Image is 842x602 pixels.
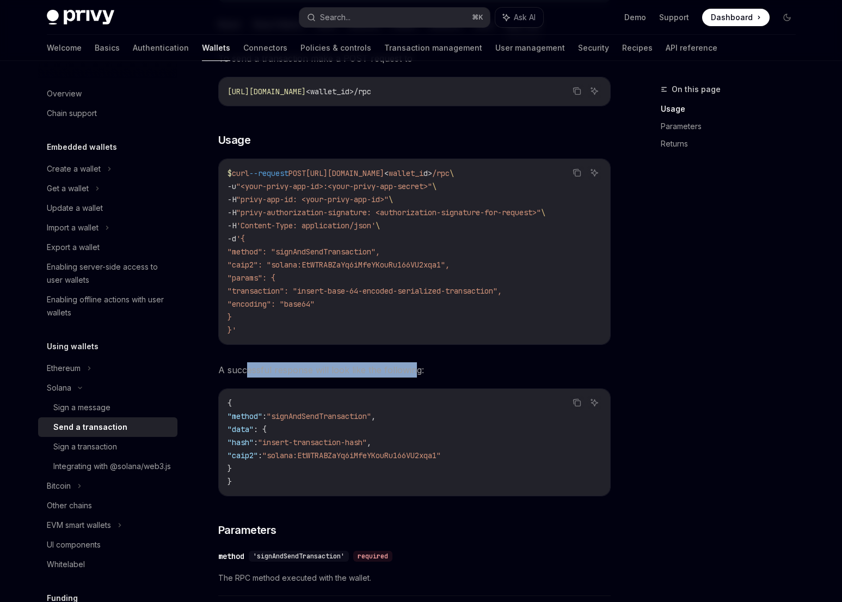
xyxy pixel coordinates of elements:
span: \ [376,221,380,230]
a: Authentication [133,35,189,61]
span: "method" [228,411,262,421]
span: $ [228,168,232,178]
a: User management [495,35,565,61]
div: Get a wallet [47,182,89,195]
span: } [228,464,232,473]
span: [URL][DOMAIN_NAME] [228,87,306,96]
a: Welcome [47,35,82,61]
span: "solana:EtWTRABZaYq6iMfeYKouRu166VU2xqa1" [262,451,441,460]
a: Support [659,12,689,23]
a: Send a transaction [38,417,177,437]
span: { [228,398,232,408]
a: Recipes [622,35,653,61]
span: , [367,437,371,447]
a: UI components [38,535,177,555]
span: Parameters [218,522,276,538]
span: } [228,312,232,322]
div: Create a wallet [47,162,101,175]
button: Ask AI [587,166,601,180]
div: Overview [47,87,82,100]
span: '{ [236,234,245,244]
div: method [218,551,244,562]
span: \ [541,208,545,217]
span: > [428,168,432,178]
span: /rpc [432,168,450,178]
a: Export a wallet [38,238,177,257]
span: "<your-privy-app-id>:<your-privy-app-secret>" [236,181,432,191]
span: : [254,437,258,447]
span: The RPC method executed with the wallet. [218,571,611,585]
span: 'Content-Type: application/json' [236,221,376,230]
span: "transaction": "insert-base-64-encoded-serialized-transaction", [228,286,502,296]
div: Import a wallet [47,221,99,234]
span: : [262,411,267,421]
div: Export a wallet [47,241,100,254]
button: Copy the contents from the code block [570,396,584,410]
a: Enabling server-side access to user wallets [38,257,177,290]
a: Parameters [661,118,804,135]
a: Usage [661,100,804,118]
div: Bitcoin [47,479,71,492]
span: : { [254,424,267,434]
div: Send a transaction [53,421,127,434]
span: "encoding": "base64" [228,299,315,309]
a: Sign a message [38,398,177,417]
span: Ask AI [514,12,536,23]
span: : [258,451,262,460]
a: API reference [666,35,717,61]
a: Demo [624,12,646,23]
a: Basics [95,35,120,61]
span: On this page [672,83,721,96]
span: 'signAndSendTransaction' [253,552,345,561]
h5: Embedded wallets [47,141,117,154]
span: --request [249,168,288,178]
span: -H [228,221,236,230]
button: Ask AI [587,396,601,410]
span: -H [228,208,236,217]
a: Overview [38,84,177,104]
button: Search...⌘K [299,8,490,27]
span: "params": { [228,273,275,283]
span: "signAndSendTransaction" [267,411,371,421]
div: UI components [47,538,101,551]
a: Policies & controls [300,35,371,61]
span: Dashboard [711,12,753,23]
img: dark logo [47,10,114,25]
a: Wallets [202,35,230,61]
a: Whitelabel [38,555,177,574]
a: Sign a transaction [38,437,177,457]
span: [URL][DOMAIN_NAME] [306,168,384,178]
span: curl [232,168,249,178]
button: Copy the contents from the code block [570,166,584,180]
h5: Using wallets [47,340,99,353]
span: "privy-authorization-signature: <authorization-signature-for-request>" [236,208,541,217]
span: "caip2" [228,451,258,460]
span: "hash" [228,437,254,447]
span: POST [288,168,306,178]
span: "privy-app-id: <your-privy-app-id>" [236,194,389,204]
button: Ask AI [495,8,543,27]
button: Toggle dark mode [778,9,796,26]
div: Other chains [47,499,92,512]
button: Copy the contents from the code block [570,84,584,98]
span: ⌘ K [472,13,483,22]
div: required [353,551,392,562]
div: Integrating with @solana/web3.js [53,460,171,473]
div: Search... [320,11,351,24]
span: "caip2": "solana:EtWTRABZaYq6iMfeYKouRu166VU2xqa1", [228,260,450,270]
div: EVM smart wallets [47,519,111,532]
span: }' [228,325,236,335]
span: "data" [228,424,254,434]
a: Dashboard [702,9,770,26]
div: Solana [47,381,71,394]
a: Transaction management [384,35,482,61]
a: Enabling offline actions with user wallets [38,290,177,323]
a: Other chains [38,496,177,515]
a: Connectors [243,35,287,61]
div: Ethereum [47,362,81,375]
span: wallet_i [389,168,423,178]
span: Usage [218,132,251,148]
span: -u [228,181,236,191]
div: Enabling server-side access to user wallets [47,260,171,287]
span: "insert-transaction-hash" [258,437,367,447]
